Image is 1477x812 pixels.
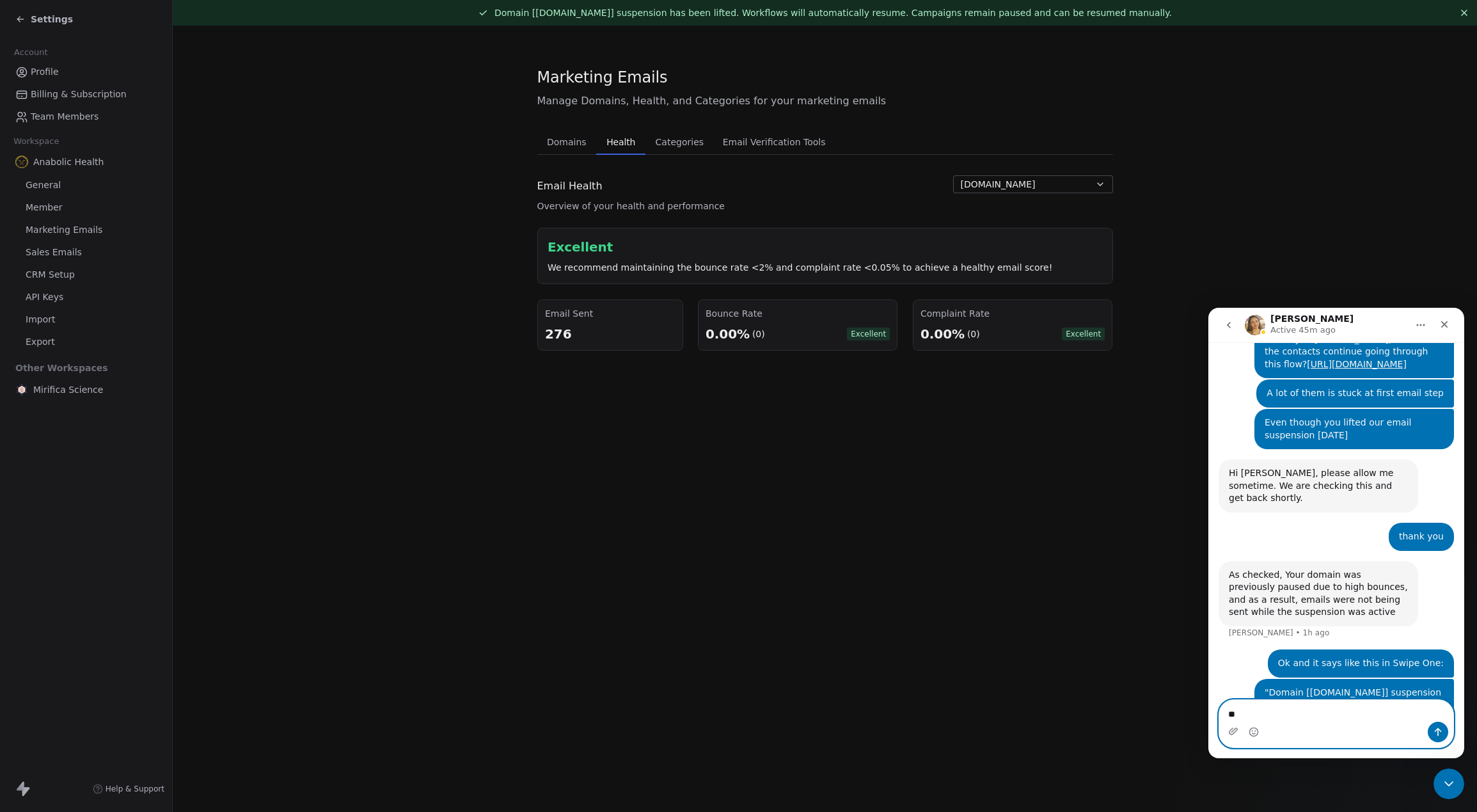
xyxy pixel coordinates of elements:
[545,325,675,343] div: 276
[1062,328,1105,340] span: Excellent
[10,219,162,241] a: Marketing Emails
[31,13,73,26] span: Settings
[31,88,127,101] span: Billing & Subscription
[26,246,82,259] span: Sales Emails
[10,175,162,196] a: General
[545,307,675,320] div: Email Sent
[10,331,162,353] a: Export
[537,68,668,87] span: Marketing Emails
[920,307,1105,320] div: Complaint Rate
[31,110,99,123] span: Team Members
[33,383,103,396] span: Mirifica Science
[706,325,750,343] div: 0.00%
[1434,768,1464,799] iframe: Intercom live chat
[15,155,28,168] img: Anabolic-Health-Icon-192.png
[26,313,55,326] span: Import
[537,200,725,212] span: Overview of your health and performance
[26,201,63,214] span: Member
[15,13,73,26] a: Settings
[601,133,640,151] span: Health
[10,242,162,263] a: Sales Emails
[548,261,1103,274] div: We recommend maintaining the bounce rate <2% and complaint rate <0.05% to achieve a healthy email...
[26,268,75,282] span: CRM Setup
[494,8,1172,18] span: Domain [[DOMAIN_NAME]] suspension has been lifted. Workflows will automatically resume. Campaigns...
[33,155,104,168] span: Anabolic Health
[10,106,162,127] a: Team Members
[752,328,765,340] div: (0)
[967,328,980,340] div: (0)
[8,43,53,62] span: Account
[920,325,965,343] div: 0.00%
[718,133,831,151] span: Email Verification Tools
[106,784,164,794] span: Help & Support
[93,784,164,794] a: Help & Support
[26,223,102,237] span: Marketing Emails
[10,84,162,105] a: Billing & Subscription
[26,335,55,349] span: Export
[542,133,592,151] span: Domains
[1208,308,1464,758] iframe: Intercom live chat
[537,179,603,194] span: Email Health
[10,358,113,378] span: Other Workspaces
[548,238,1103,256] div: Excellent
[10,309,162,330] a: Import
[651,133,709,151] span: Categories
[31,65,59,79] span: Profile
[10,61,162,83] a: Profile
[15,383,28,396] img: MIRIFICA%20science_logo_icon-big.png
[10,197,162,218] a: Member
[537,93,1113,109] span: Manage Domains, Health, and Categories for your marketing emails
[961,178,1036,191] span: [DOMAIN_NAME]
[26,179,61,192] span: General
[26,291,63,304] span: API Keys
[10,287,162,308] a: API Keys
[847,328,890,340] span: Excellent
[10,264,162,285] a: CRM Setup
[8,132,65,151] span: Workspace
[706,307,890,320] div: Bounce Rate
